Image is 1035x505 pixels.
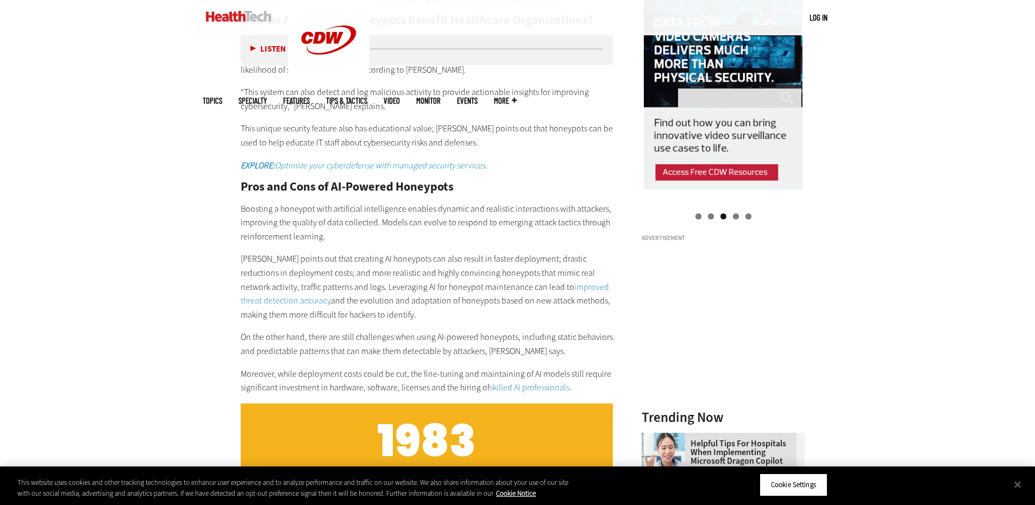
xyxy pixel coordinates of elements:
[810,12,827,23] div: User menu
[241,202,613,244] p: Boosting a honeypot with artificial intelligence enables dynamic and realistic interactions with ...
[384,97,400,105] a: Video
[810,12,827,22] a: Log in
[695,213,701,219] a: 1
[241,160,275,171] strong: EXPLORE:
[416,97,441,105] a: MonITor
[288,72,369,83] a: CDW
[760,474,827,496] button: Cookie Settings
[642,433,685,476] img: Doctor using phone to dictate to tablet
[642,411,805,424] h3: Trending Now
[457,97,478,105] a: Events
[745,213,751,219] a: 5
[249,417,605,465] h2: 1983
[283,97,310,105] a: Features
[241,367,613,395] p: Moreover, while deployment costs could be cut, the fine-tuning and maintaining of AI models still...
[241,160,487,171] em: Optimize your cyberdefense with managed security services.
[720,213,726,219] a: 3
[17,477,569,498] div: This website uses cookies and other tracking technologies to enhance user experience and to analy...
[642,246,805,382] iframe: advertisement
[1006,472,1030,496] button: Close
[241,330,613,358] p: On the other hand, there are still challenges when using AI-powered honeypots, including static b...
[708,213,714,219] a: 2
[494,97,517,105] span: More
[490,382,569,393] a: skilled AI professionals
[206,11,272,22] img: Home
[496,489,536,498] a: More information about your privacy
[642,235,805,241] h3: Advertisement
[241,181,613,193] h2: Pros and Cons of AI-Powered Honeypots
[326,97,367,105] a: Tips & Tactics
[241,122,613,149] p: This unique security feature also has educational value; [PERSON_NAME] points out that honeypots ...
[241,160,487,171] a: EXPLORE:Optimize your cyberdefense with managed security services.
[203,97,222,105] span: Topics
[239,97,267,105] span: Specialty
[733,213,739,219] a: 4
[642,439,798,465] a: Helpful Tips for Hospitals When Implementing Microsoft Dragon Copilot
[241,252,613,321] p: [PERSON_NAME] points out that creating AI honeypots can also result in faster deployment; drastic...
[642,433,691,441] a: Doctor using phone to dictate to tablet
